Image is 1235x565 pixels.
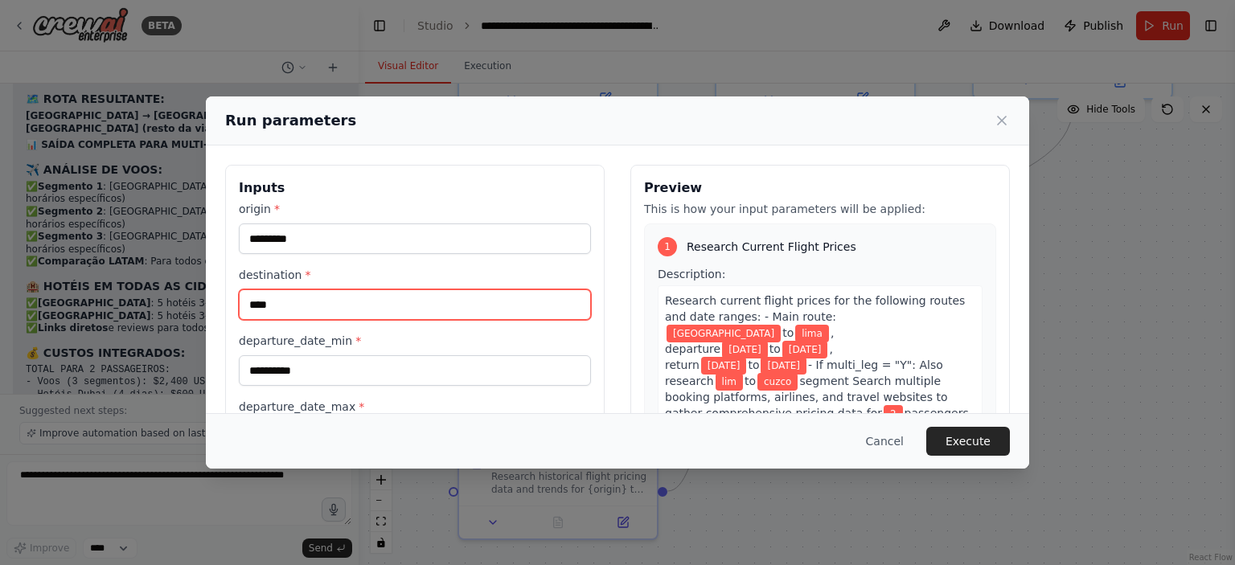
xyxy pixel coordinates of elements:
span: Variable: destination [795,325,829,342]
span: , return [665,342,833,371]
div: 1 [658,237,677,256]
span: segment Search multiple booking platforms, airlines, and travel websites to gather comprehensive ... [665,375,947,420]
span: to [745,375,756,387]
h3: Preview [644,178,996,198]
span: Variable: return_date_min [701,357,747,375]
span: Variable: origin [667,325,781,342]
button: Execute [926,427,1010,456]
span: to [782,326,794,339]
span: Variable: multi_leg_destination [757,373,798,391]
span: , departure [665,326,834,355]
label: departure_date_max [239,399,591,415]
span: Variable: departure_date_max [782,341,828,358]
span: to [769,342,781,355]
span: Research current flight prices for the following routes and date ranges: - Main route: [665,294,965,323]
span: Variable: number_of_passengers [884,405,903,423]
span: Research Current Flight Prices [687,239,856,255]
h3: Inputs [239,178,591,198]
span: Variable: return_date_max [761,357,806,375]
span: Variable: multi_leg_origin [716,373,743,391]
span: to [748,358,759,371]
label: destination [239,267,591,283]
span: Variable: departure_date_min [722,341,768,358]
span: Description: [658,268,725,280]
label: departure_date_min [239,333,591,349]
label: origin [239,201,591,217]
h2: Run parameters [225,109,356,132]
p: This is how your input parameters will be applied: [644,201,996,217]
span: - If multi_leg = "Y": Also research [665,358,943,387]
button: Cancel [853,427,917,456]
